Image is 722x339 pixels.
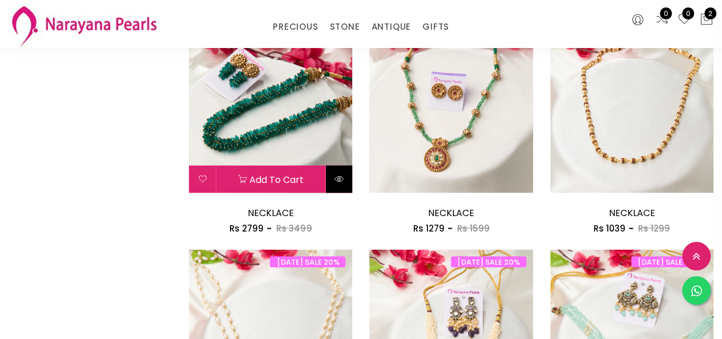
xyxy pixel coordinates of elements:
a: ANTIQUE [371,18,411,35]
span: Rs 2799 [229,222,264,234]
button: Add to wishlist [189,165,216,193]
span: Rs 1599 [457,222,490,234]
a: 0 [655,13,669,27]
a: 0 [677,13,691,27]
a: NECKLACE [428,206,474,219]
span: Rs 3499 [276,222,312,234]
button: Quick View [325,165,352,193]
span: Rs 1299 [638,222,670,234]
span: 0 [682,7,694,19]
a: STONE [329,18,360,35]
button: Add to cart [216,165,325,193]
a: NECKLACE [248,206,294,219]
span: Rs 1279 [413,222,445,234]
a: GIFTS [422,18,449,35]
span: 2 [704,7,716,19]
a: NECKLACE [608,206,655,219]
span: 0 [660,7,672,19]
span: [DATE] SALE 20% [451,256,526,267]
span: Rs 1039 [594,222,626,234]
span: [DATE] SALE 20% [270,256,345,267]
a: PRECIOUS [273,18,318,35]
span: [DATE] SALE 20% [631,256,707,267]
button: 2 [700,13,713,27]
